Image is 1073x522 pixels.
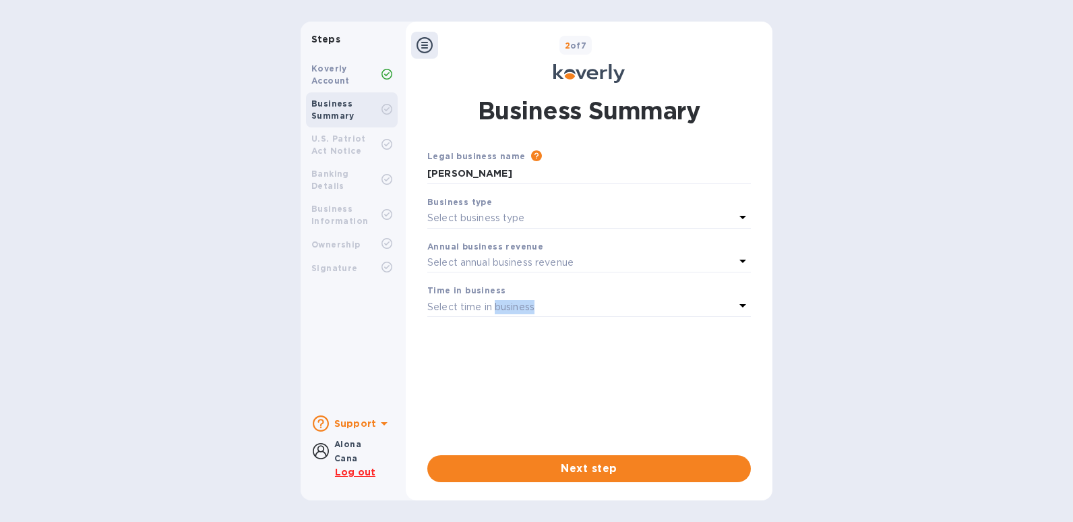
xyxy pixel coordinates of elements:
[334,418,376,429] b: Support
[427,455,751,482] button: Next step
[427,300,534,314] p: Select time in business
[427,211,525,225] p: Select business type
[334,439,361,463] b: Alona Cana
[427,164,751,184] input: Enter legal business name
[427,151,526,161] b: Legal business name
[311,204,368,226] b: Business Information
[311,134,366,156] b: U.S. Patriot Act Notice
[565,40,570,51] span: 2
[311,239,361,250] b: Ownership
[311,63,350,86] b: Koverly Account
[311,34,340,45] b: Steps
[427,197,492,207] b: Business type
[335,467,375,477] u: Log out
[478,94,700,127] h1: Business Summary
[311,263,358,273] b: Signature
[438,461,740,477] span: Next step
[427,241,543,252] b: Annual business revenue
[311,169,349,191] b: Banking Details
[427,285,505,295] b: Time in business
[565,40,587,51] b: of 7
[427,256,574,270] p: Select annual business revenue
[311,98,355,121] b: Business Summary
